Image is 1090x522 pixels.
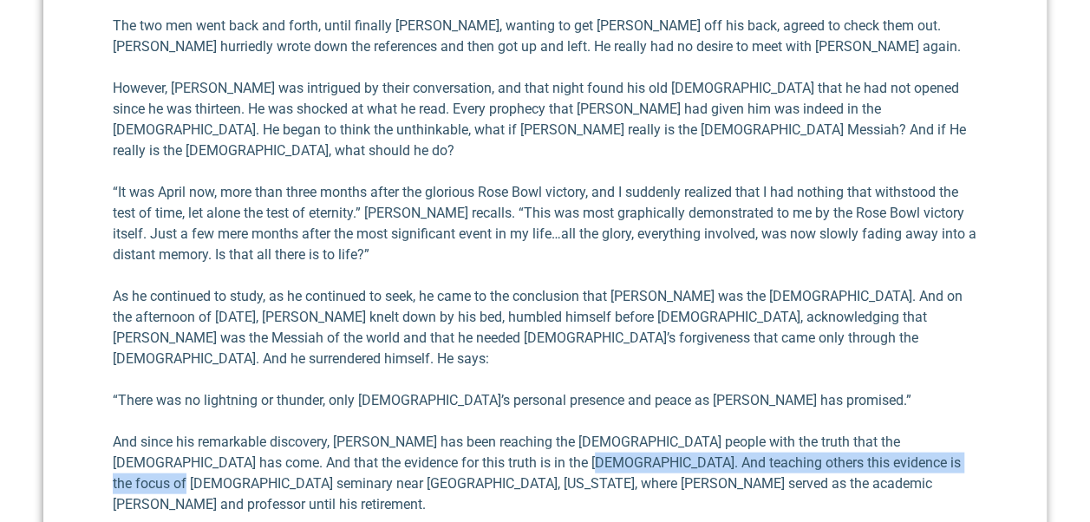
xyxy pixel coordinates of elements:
[113,390,977,411] p: “There was no lightning or thunder, only [DEMOGRAPHIC_DATA]’s personal presence and peace as [PER...
[113,182,977,265] p: “It was April now, more than three months after the glo­rious Rose Bowl victory, and I suddenly r...
[113,432,977,515] p: And since his remarkable discovery, [PERSON_NAME] has been reaching the [DEMOGRAPHIC_DATA] people...
[113,286,977,369] p: As he continued to study, as he continued to seek, he came to the conclusion that [PERSON_NAME] w...
[113,78,977,161] p: However, [PERSON_NAME] was intrigued by their conversation, and that night found his old [DEMOGRA...
[113,16,977,57] p: The two men went back and forth, until finally [PERSON_NAME], wanting to get [PERSON_NAME] off hi...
